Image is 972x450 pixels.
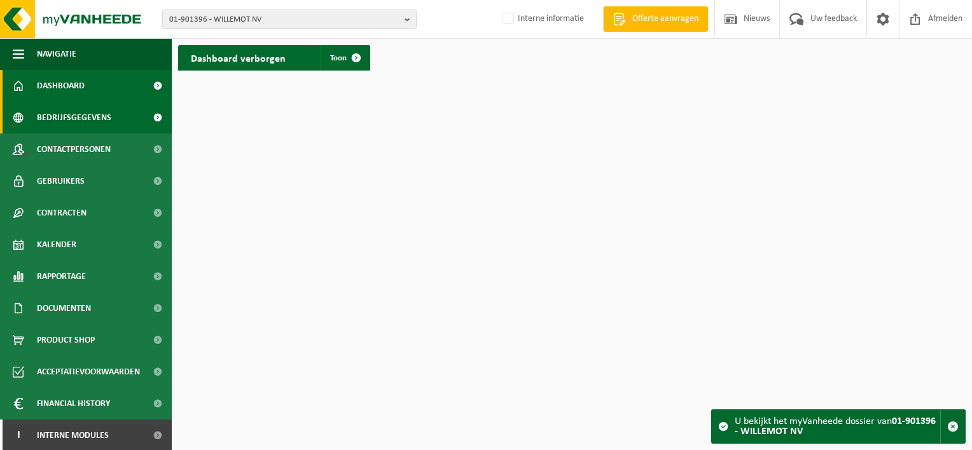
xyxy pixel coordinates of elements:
span: Documenten [37,292,91,324]
span: Contracten [37,197,87,229]
span: Bedrijfsgegevens [37,102,111,133]
h2: Dashboard verborgen [178,45,298,70]
span: Kalender [37,229,76,261]
span: Contactpersonen [37,133,111,165]
span: Product Shop [37,324,95,356]
span: Rapportage [37,261,86,292]
strong: 01-901396 - WILLEMOT NV [735,416,936,437]
span: Dashboard [37,70,85,102]
span: Acceptatievoorwaarden [37,356,140,388]
label: Interne informatie [500,10,584,29]
span: Gebruikers [37,165,85,197]
div: U bekijkt het myVanheede dossier van [735,410,940,443]
span: Toon [330,54,347,62]
button: 01-901396 - WILLEMOT NV [162,10,417,29]
span: Financial History [37,388,110,419]
span: Navigatie [37,38,76,70]
a: Toon [320,45,369,71]
span: 01-901396 - WILLEMOT NV [169,10,399,29]
a: Offerte aanvragen [603,6,708,32]
span: Offerte aanvragen [629,13,702,25]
